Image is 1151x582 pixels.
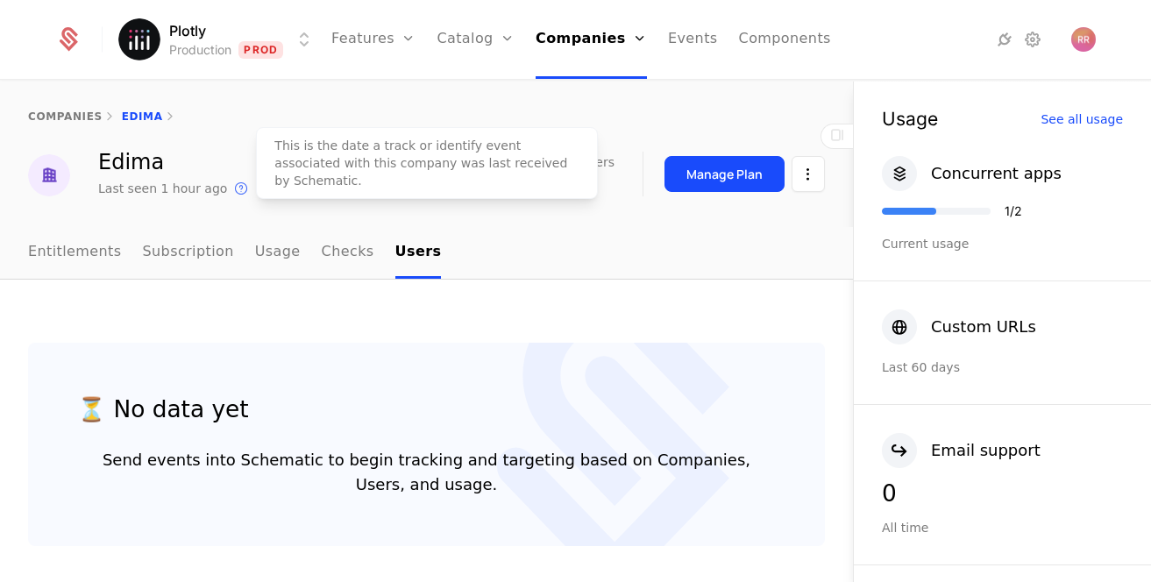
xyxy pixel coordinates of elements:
div: Current usage [882,235,1123,252]
div: Custom URLs [931,315,1036,339]
ul: Choose Sub Page [28,227,441,279]
div: This is the date a track or identify event associated with this company was last received by Sche... [256,127,598,199]
div: ⏳ No data yet [77,392,249,427]
div: Usage [882,110,938,128]
button: Select environment [124,20,315,59]
a: companies [28,110,103,123]
div: Concurrent apps [931,161,1062,186]
button: Manage Plan [664,156,785,192]
div: 1 / 2 [1005,205,1022,217]
img: Plotly [118,18,160,60]
div: Last seen 1 hour ago [98,180,227,197]
button: Custom URLs [882,309,1036,344]
div: All time [882,519,1123,536]
button: Concurrent apps [882,156,1062,191]
span: Prod [238,41,283,59]
div: Manage Plan [686,166,763,183]
div: Last 60 days [882,358,1123,376]
a: Integrations [994,29,1015,50]
div: See all usage [1041,113,1123,125]
img: Robyn Rhodes [1071,27,1096,52]
img: Edima [28,154,70,196]
div: Edima [98,152,252,173]
div: Send events into Schematic to begin tracking and targeting based on Companies, Users, and usage. [77,448,776,497]
div: 0 [882,482,1123,505]
a: Users [395,227,442,279]
div: Email support [931,438,1041,463]
span: Plotly [169,20,206,41]
div: Production [169,41,231,59]
nav: Main [28,227,825,279]
a: Entitlements [28,227,122,279]
button: Select action [792,156,825,192]
a: Settings [1022,29,1043,50]
a: Usage [255,227,301,279]
a: Checks [322,227,374,279]
a: Subscription [143,227,234,279]
button: Email support [882,433,1041,468]
button: Open user button [1071,27,1096,52]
